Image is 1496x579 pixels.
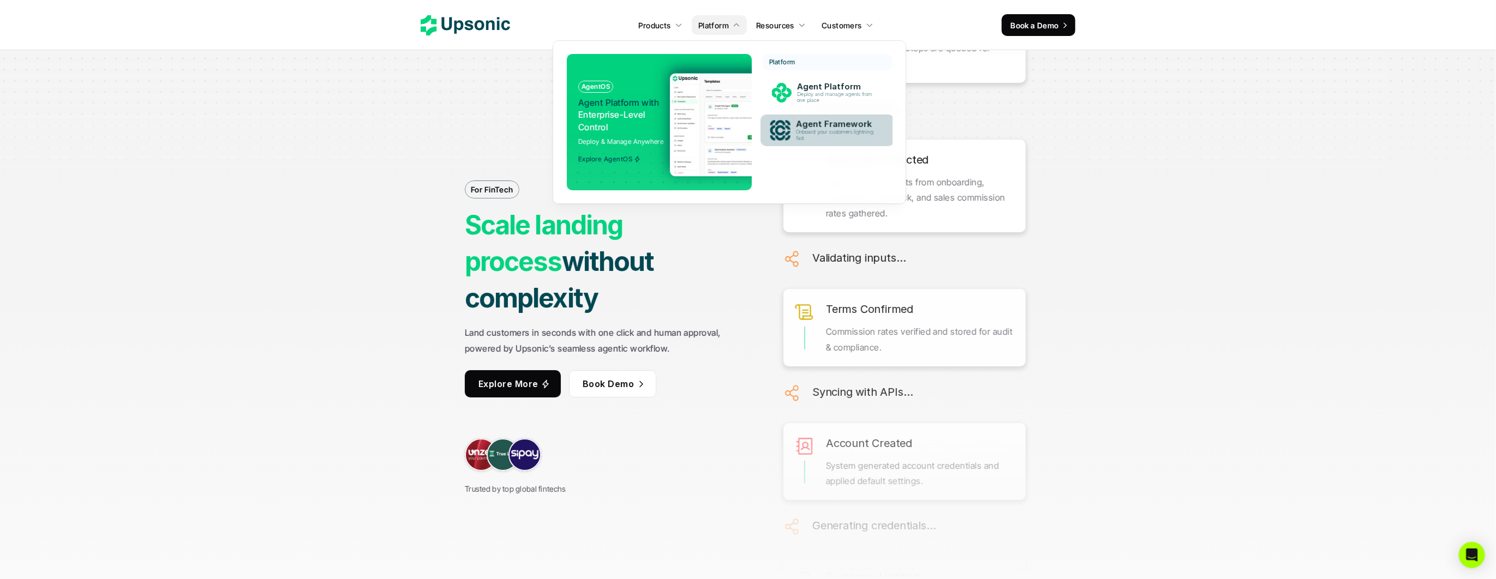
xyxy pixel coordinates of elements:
span: Agent Platform with [578,97,659,108]
a: AgentOSAgent Platform withEnterprise-Level ControlDeploy & Manage AnywhereExplore AgentOS [567,54,752,190]
p: Book a Demo [1010,20,1059,31]
p: AgentOS [581,83,609,91]
h6: Validating inputs… [812,249,906,267]
p: Customers [822,20,862,31]
p: For FinTech [471,184,513,195]
p: Deploy & Manage Anywhere [578,136,663,147]
h6: Account Created [826,434,912,453]
a: Book Demo [569,370,656,397]
p: Platform [698,20,729,31]
h6: Terms Confirmed [826,300,913,318]
p: Trusted by top global fintechs [465,482,566,496]
p: Approved documents from onboarding, compliance feedback, and sales commission rates gathered. [826,174,1015,221]
strong: Land customers in seconds with one click and human approval, powered by Upsonic’s seamless agenti... [465,327,723,354]
p: Explore More [478,376,538,391]
p: Commission rates verified and stored for audit & compliance. [826,324,1015,355]
h6: Syncing with APIs… [812,383,913,401]
div: Open Intercom Messenger [1459,542,1485,568]
p: Agent Platform [797,82,877,92]
p: Enterprise-Level Control [578,96,661,133]
p: All required landing steps are queued for execution. [826,40,1015,72]
p: Products [639,20,671,31]
p: Resources [756,20,794,31]
strong: without complexity [465,246,659,315]
h6: Generating credentials… [812,516,936,535]
p: Explore AgentOS [578,155,632,163]
strong: Scale landing process [465,209,627,278]
a: Explore More [465,370,561,397]
p: Agent Framework [795,119,879,130]
p: Book Demo [583,376,634,391]
p: Deploy and manage agents from one place [797,92,876,104]
span: Explore AgentOS [578,155,640,163]
p: Onboard your customers lightning fast [795,129,878,141]
p: System generated account credentials and applied default settings. [826,458,1015,490]
a: Products [632,15,689,35]
p: Platform [769,58,795,66]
